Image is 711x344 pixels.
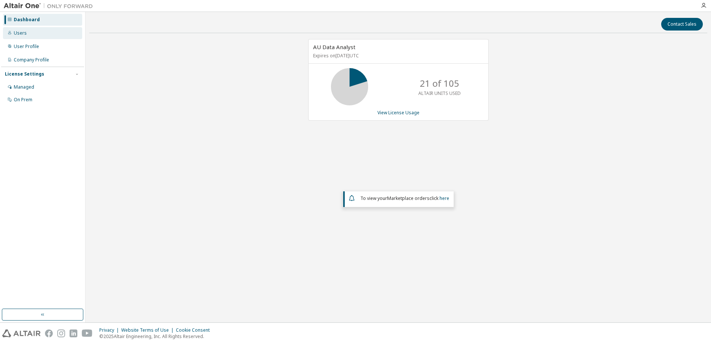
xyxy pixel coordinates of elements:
[440,195,449,201] a: here
[14,57,49,63] div: Company Profile
[57,329,65,337] img: instagram.svg
[377,109,419,116] a: View License Usage
[14,30,27,36] div: Users
[661,18,703,31] button: Contact Sales
[99,333,214,340] p: © 2025 Altair Engineering, Inc. All Rights Reserved.
[420,77,459,90] p: 21 of 105
[4,2,97,10] img: Altair One
[2,329,41,337] img: altair_logo.svg
[418,90,461,96] p: ALTAIR UNITS USED
[360,195,449,201] span: To view your click
[14,17,40,23] div: Dashboard
[14,44,39,50] div: User Profile
[70,329,77,337] img: linkedin.svg
[82,329,93,337] img: youtube.svg
[176,327,214,333] div: Cookie Consent
[45,329,53,337] img: facebook.svg
[14,84,34,90] div: Managed
[387,195,430,201] em: Marketplace orders
[99,327,121,333] div: Privacy
[5,71,44,77] div: License Settings
[14,97,32,103] div: On Prem
[313,52,482,59] p: Expires on [DATE] UTC
[313,43,355,51] span: AU Data Analyst
[121,327,176,333] div: Website Terms of Use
